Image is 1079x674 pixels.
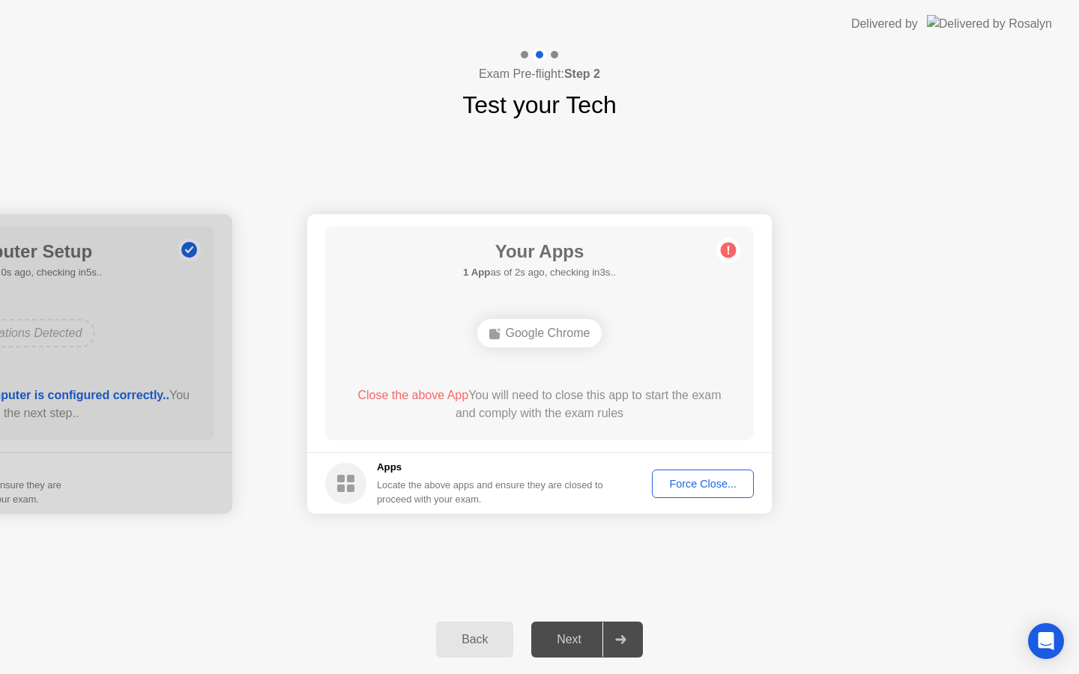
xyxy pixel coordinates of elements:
[436,622,513,658] button: Back
[657,478,749,490] div: Force Close...
[463,238,616,265] h1: Your Apps
[463,267,490,278] b: 1 App
[479,65,600,83] h4: Exam Pre-flight:
[927,15,1052,32] img: Delivered by Rosalyn
[463,265,616,280] h5: as of 2s ago, checking in3s..
[536,633,602,646] div: Next
[377,460,604,475] h5: Apps
[357,389,468,401] span: Close the above App
[441,633,509,646] div: Back
[347,386,733,422] div: You will need to close this app to start the exam and comply with the exam rules
[564,67,600,80] b: Step 2
[477,319,602,347] div: Google Chrome
[377,478,604,506] div: Locate the above apps and ensure they are closed to proceed with your exam.
[462,87,617,123] h1: Test your Tech
[851,15,918,33] div: Delivered by
[652,470,754,498] button: Force Close...
[1028,623,1064,659] div: Open Intercom Messenger
[531,622,643,658] button: Next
